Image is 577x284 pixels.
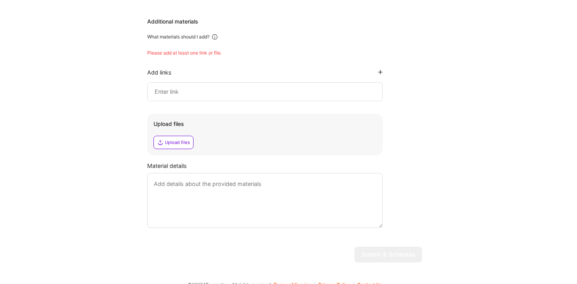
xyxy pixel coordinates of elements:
div: Material details [147,162,422,170]
div: Upload files [153,120,376,128]
div: Additional materials [147,18,422,25]
div: Upload files [165,139,190,146]
div: What materials should I add? [147,34,210,40]
i: icon Upload2 [157,139,163,146]
i: icon Info [211,33,218,40]
i: icon PlusBlackFlat [378,70,383,75]
div: Add links [147,69,172,76]
div: Please add at least one link or file. [147,50,422,56]
button: Submit & Schedule [354,247,422,262]
input: Enter link [154,87,376,96]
